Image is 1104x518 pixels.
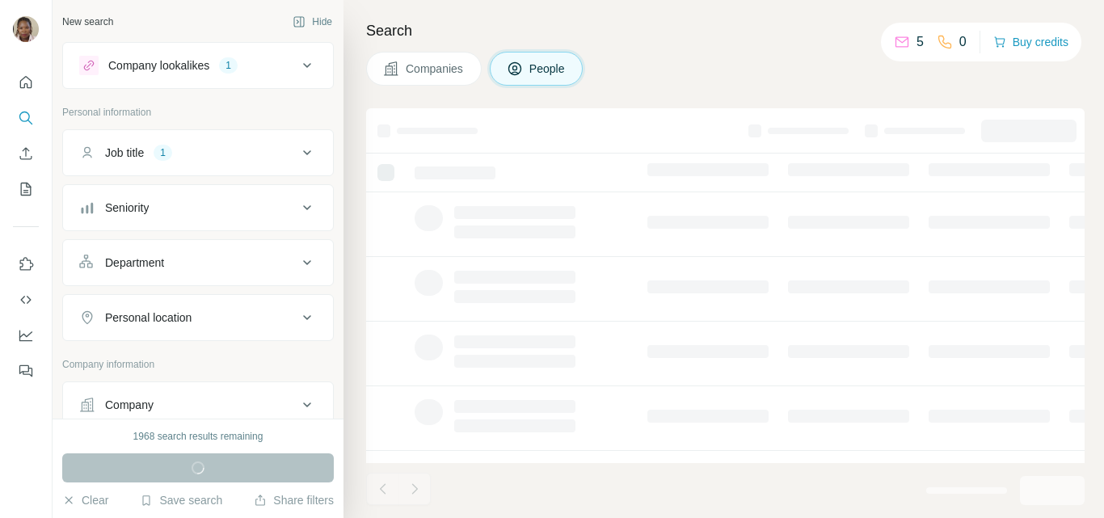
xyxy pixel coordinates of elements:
div: 1 [219,58,238,73]
button: Use Surfe on LinkedIn [13,250,39,279]
div: Personal location [105,310,192,326]
button: Hide [281,10,343,34]
span: People [529,61,567,77]
p: Company information [62,357,334,372]
div: New search [62,15,113,29]
p: 5 [916,32,924,52]
div: Company [105,397,154,413]
button: Enrich CSV [13,139,39,168]
div: 1968 search results remaining [133,429,263,444]
button: My lists [13,175,39,204]
button: Company lookalikes1 [63,46,333,85]
h4: Search [366,19,1085,42]
div: Department [105,255,164,271]
button: Buy credits [993,31,1068,53]
button: Personal location [63,298,333,337]
button: Dashboard [13,321,39,350]
button: Job title1 [63,133,333,172]
div: Job title [105,145,144,161]
span: Companies [406,61,465,77]
button: Search [13,103,39,133]
button: Seniority [63,188,333,227]
div: Seniority [105,200,149,216]
button: Share filters [254,492,334,508]
button: Clear [62,492,108,508]
button: Use Surfe API [13,285,39,314]
img: Avatar [13,16,39,42]
button: Company [63,385,333,424]
div: 1 [154,145,172,160]
div: Company lookalikes [108,57,209,74]
p: 0 [959,32,967,52]
button: Department [63,243,333,282]
p: Personal information [62,105,334,120]
button: Quick start [13,68,39,97]
button: Feedback [13,356,39,385]
button: Save search [140,492,222,508]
